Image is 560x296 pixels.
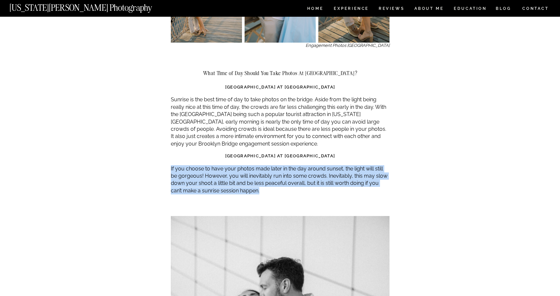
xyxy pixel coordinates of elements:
[496,7,511,12] a: BLOG
[334,7,368,12] a: Experience
[10,3,174,9] a: [US_STATE][PERSON_NAME] Photography
[414,7,444,12] a: ABOUT ME
[306,43,390,48] em: Engagement Photos [GEOGRAPHIC_DATA]
[171,96,390,148] p: Sunrise is the best time of day to take photos on the bridge. Aside from the light being really n...
[522,5,549,12] a: CONTACT
[379,7,403,12] a: REVIEWS
[306,7,325,12] a: HOME
[171,165,390,195] p: If you choose to have your photos made later in the day around sunset, the light will still be go...
[171,70,390,76] h2: What Time of Day Should You Take Photos At [GEOGRAPHIC_DATA]?
[453,7,488,12] a: EDUCATION
[225,85,335,89] strong: [GEOGRAPHIC_DATA] at [GEOGRAPHIC_DATA]
[225,153,335,158] strong: [GEOGRAPHIC_DATA] at [GEOGRAPHIC_DATA]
